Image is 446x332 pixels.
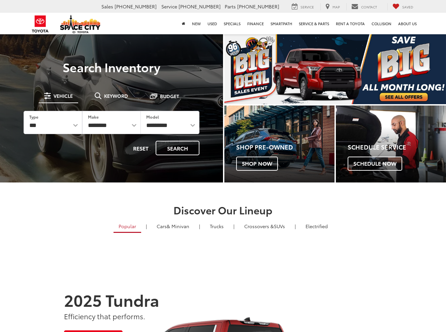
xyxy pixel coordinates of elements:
div: Toyota [336,106,446,182]
a: My Saved Vehicles [387,3,418,10]
h3: Search Inventory [14,60,209,74]
img: Toyota [28,13,53,35]
span: Contact [361,4,377,9]
span: [PHONE_NUMBER] [115,3,157,10]
span: Map [332,4,340,9]
span: Service [300,4,314,9]
span: Schedule Now [348,157,402,171]
span: [PHONE_NUMBER] [237,3,279,10]
li: Go to slide number 2. [338,95,343,99]
a: Electrified [300,220,333,232]
a: SmartPath [267,13,295,34]
div: Toyota [224,106,334,182]
a: New [189,13,204,34]
a: Service [287,3,319,10]
li: | [144,223,149,230]
li: Go to slide number 1. [328,95,332,99]
section: Carousel section with vehicle pictures - may contain disclaimers. [224,34,446,104]
div: carousel slide number 1 of 2 [224,34,446,104]
span: Budget [160,94,179,98]
span: Crossovers & [244,223,274,230]
a: Shop Pre-Owned Shop Now [224,106,334,182]
strong: 2025 Tundra [64,288,159,311]
a: Service & Parts [295,13,332,34]
h4: Schedule Service [348,144,446,151]
a: Popular [114,220,141,233]
h2: Discover Our Lineup [31,204,415,215]
a: Contact [346,3,382,10]
span: Service [161,3,177,10]
button: Click to view previous picture. [224,47,258,91]
span: Keyword [104,93,128,98]
span: [PHONE_NUMBER] [179,3,221,10]
span: Shop Now [236,157,278,171]
a: Map [320,3,345,10]
li: | [197,223,202,230]
a: SUVs [239,220,290,232]
img: Space City Toyota [60,15,100,33]
span: Saved [402,4,413,9]
a: Cars [152,220,194,232]
a: Home [179,13,189,34]
a: Finance [244,13,267,34]
button: Reset [127,141,154,155]
label: Model [146,114,159,120]
p: Efficiency that performs. [64,311,382,321]
h4: Shop Pre-Owned [236,144,334,151]
span: Parts [225,3,236,10]
button: Search [156,141,199,155]
a: Trucks [205,220,229,232]
button: Click to view next picture. [413,47,446,91]
span: Sales [101,3,113,10]
img: Big Deal Sales Event [224,34,446,104]
a: About Us [395,13,420,34]
a: Schedule Service Schedule Now [336,106,446,182]
a: Specials [220,13,244,34]
a: Used [204,13,220,34]
label: Make [88,114,99,120]
li: | [293,223,297,230]
li: | [232,223,236,230]
span: Vehicle [54,93,73,98]
span: & Minivan [167,223,189,230]
label: Type [29,114,38,120]
a: Collision [368,13,395,34]
a: Rent a Toyota [332,13,368,34]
